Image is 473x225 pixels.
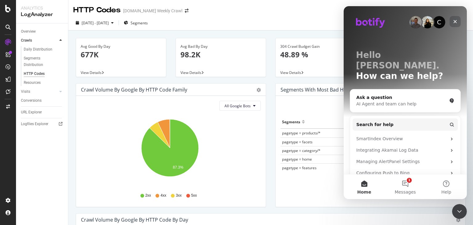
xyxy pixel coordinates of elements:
div: Conversions [21,97,42,104]
a: HTTP Codes [24,71,64,77]
a: Visits [21,88,58,95]
span: 2xx [145,193,151,198]
p: 677K [81,49,161,60]
div: Crawls [21,37,32,44]
span: View Details [81,70,102,75]
div: Avg Good By Day [81,44,161,49]
div: [DOMAIN_NAME] Weekly Crawl [123,8,182,14]
span: All Google Bots [224,103,251,108]
a: Conversions [21,97,64,104]
div: HTTP Codes [24,71,45,77]
div: LogAnalyzer [21,11,63,18]
div: 304 Crawl Budget Gain [280,44,361,49]
div: arrow-right-arrow-left [185,9,188,13]
a: Logfiles Explorer [21,121,64,127]
div: Crawl Volume by google by HTTP Code by Day [81,217,188,223]
iframe: Intercom live chat [344,6,467,199]
span: pagetype = category/* [282,148,321,153]
a: Daily Distribution [24,46,64,53]
div: gear [456,218,460,222]
span: View Details [180,70,201,75]
a: Overview [21,28,64,35]
div: Logfiles Explorer [21,121,48,127]
span: pagetype = facets [282,139,313,145]
div: URL Explorer [21,109,42,116]
div: Segments [282,117,300,127]
div: Segments with most bad HTTP codes in Crawls by google [281,87,415,93]
span: Segments [131,20,148,26]
div: Segments Distribution [24,55,58,68]
div: Resources [24,80,41,86]
div: gear [257,88,261,92]
span: 3xx [176,193,182,198]
div: HTTP Codes [73,5,121,15]
div: Analytics [21,5,63,11]
span: [DATE] - [DATE] [82,20,109,26]
span: View Details [280,70,301,75]
a: Resources [24,80,64,86]
svg: A chart. [81,116,259,187]
button: All Google Bots [219,101,261,111]
text: 87.3% [173,165,183,170]
div: Avg Bad By Day [180,44,261,49]
span: pagetype = home [282,157,312,162]
button: [DATE] - [DATE] [73,18,116,28]
div: Visits [21,88,30,95]
iframe: Intercom live chat [452,204,467,219]
span: pagetype = products/* [282,130,321,136]
a: URL Explorer [21,109,64,116]
p: 98.2K [180,49,261,60]
a: Crawls [21,37,58,44]
button: Segments [121,18,150,28]
div: Daily Distribution [24,46,52,53]
a: Segments Distribution [24,55,64,68]
div: Overview [21,28,36,35]
span: 5xx [191,193,197,198]
p: 48.89 % [280,49,361,60]
div: Crawl Volume by google by HTTP Code Family [81,87,187,93]
span: 4xx [160,193,166,198]
span: pagetype = features [282,165,317,170]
